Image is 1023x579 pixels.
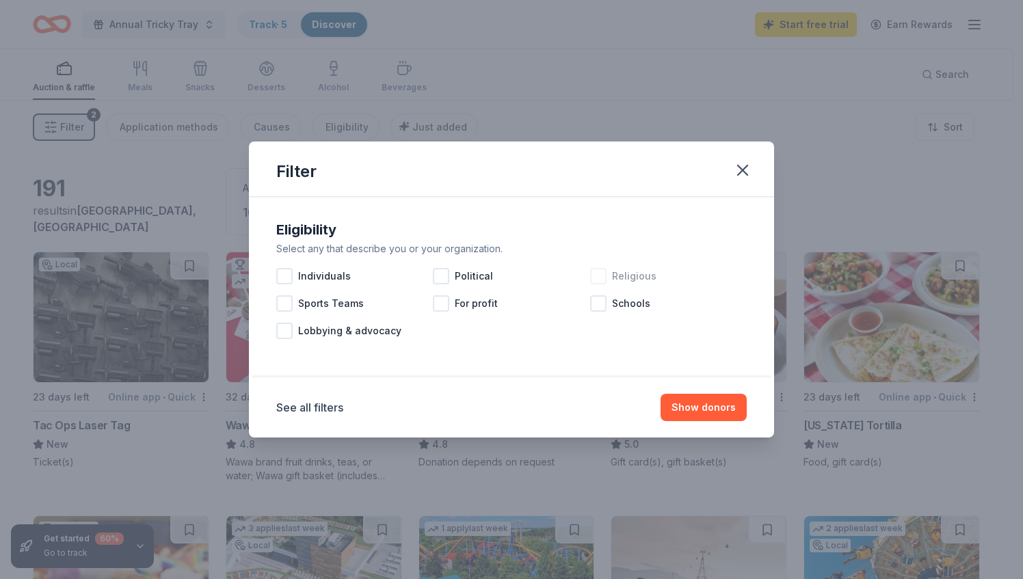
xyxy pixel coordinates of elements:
span: Political [455,268,493,284]
button: See all filters [276,399,343,416]
span: Lobbying & advocacy [298,323,401,339]
div: Eligibility [276,219,747,241]
span: For profit [455,295,498,312]
div: Filter [276,161,317,183]
div: Select any that describe you or your organization. [276,241,747,257]
span: Sports Teams [298,295,364,312]
span: Individuals [298,268,351,284]
button: Show donors [661,394,747,421]
span: Religious [612,268,656,284]
span: Schools [612,295,650,312]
